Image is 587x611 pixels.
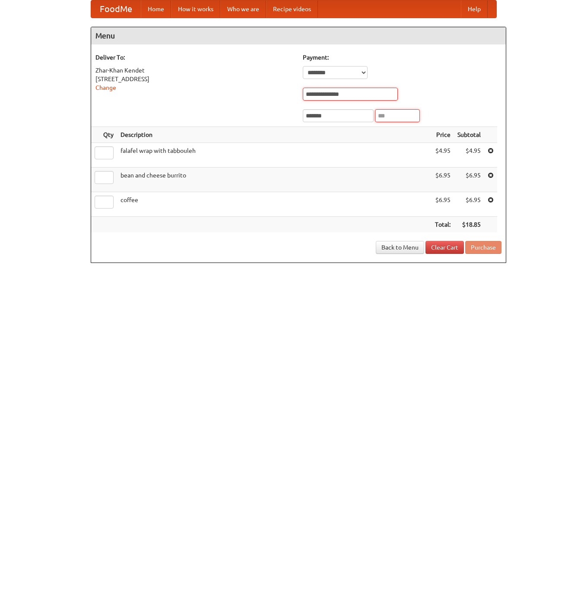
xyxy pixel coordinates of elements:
[171,0,220,18] a: How it works
[432,192,454,217] td: $6.95
[141,0,171,18] a: Home
[303,53,501,62] h5: Payment:
[95,75,294,83] div: [STREET_ADDRESS]
[465,241,501,254] button: Purchase
[95,53,294,62] h5: Deliver To:
[376,241,424,254] a: Back to Menu
[454,143,484,168] td: $4.95
[432,168,454,192] td: $6.95
[425,241,464,254] a: Clear Cart
[95,84,116,91] a: Change
[454,168,484,192] td: $6.95
[454,217,484,233] th: $18.85
[91,0,141,18] a: FoodMe
[91,27,506,44] h4: Menu
[432,143,454,168] td: $4.95
[266,0,318,18] a: Recipe videos
[117,143,432,168] td: falafel wrap with tabbouleh
[117,168,432,192] td: bean and cheese burrito
[95,66,294,75] div: Zhar-Khan Kendet
[117,127,432,143] th: Description
[454,192,484,217] td: $6.95
[461,0,488,18] a: Help
[220,0,266,18] a: Who we are
[432,217,454,233] th: Total:
[117,192,432,217] td: coffee
[432,127,454,143] th: Price
[454,127,484,143] th: Subtotal
[91,127,117,143] th: Qty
